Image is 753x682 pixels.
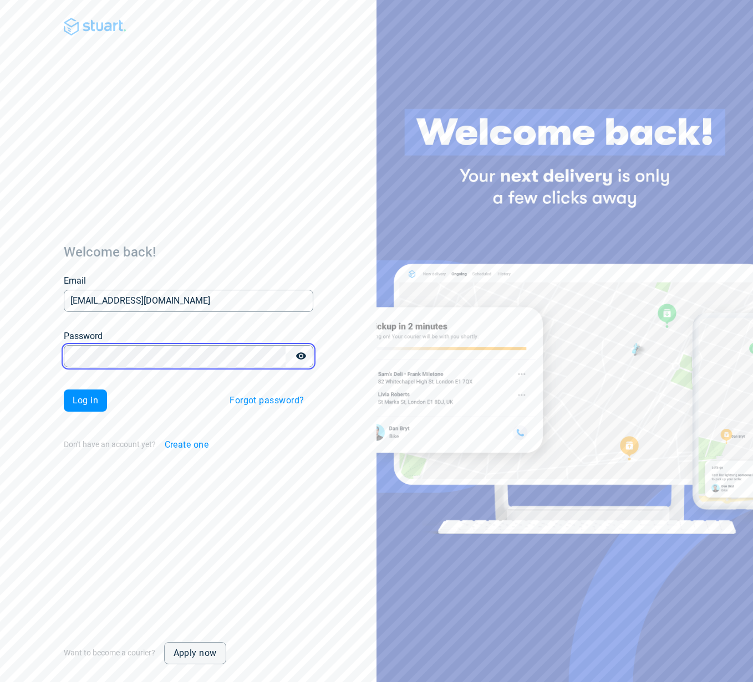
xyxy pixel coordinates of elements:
span: Want to become a courier? [64,648,155,657]
a: Apply now [164,642,226,664]
button: Create one [156,434,218,456]
button: Log in [64,389,108,412]
span: Create one [165,440,209,449]
span: Forgot password? [230,396,304,405]
span: Log in [73,396,99,405]
label: Email [64,274,86,288]
button: Forgot password? [221,389,313,412]
label: Password [64,330,103,343]
span: Don't have an account yet? [64,439,156,448]
h1: Welcome back! [64,243,313,261]
span: Apply now [174,649,217,658]
img: Blue logo [64,18,126,35]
